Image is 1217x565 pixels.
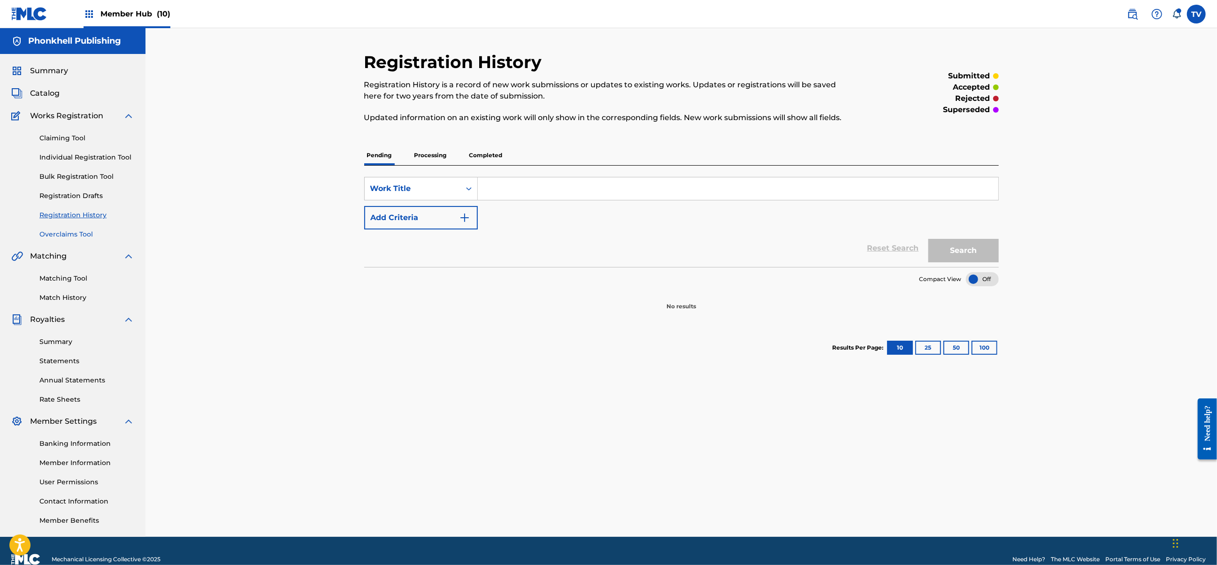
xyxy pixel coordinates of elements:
[11,416,23,427] img: Member Settings
[1148,5,1166,23] div: Help
[666,291,696,311] p: No results
[1123,5,1142,23] a: Public Search
[30,110,103,122] span: Works Registration
[1105,555,1160,564] a: Portal Terms of Use
[919,275,962,283] span: Compact View
[956,93,990,104] p: rejected
[84,8,95,20] img: Top Rightsholders
[364,79,853,102] p: Registration History is a record of new work submissions or updates to existing works. Updates or...
[11,88,60,99] a: CatalogCatalog
[364,177,999,267] form: Search Form
[943,341,969,355] button: 50
[39,356,134,366] a: Statements
[123,251,134,262] img: expand
[11,36,23,47] img: Accounts
[157,9,170,18] span: (10)
[39,516,134,526] a: Member Benefits
[39,496,134,506] a: Contact Information
[123,314,134,325] img: expand
[30,88,60,99] span: Catalog
[467,145,505,165] p: Completed
[30,314,65,325] span: Royalties
[1187,5,1206,23] div: User Menu
[30,416,97,427] span: Member Settings
[39,458,134,468] a: Member Information
[52,555,161,564] span: Mechanical Licensing Collective © 2025
[39,439,134,449] a: Banking Information
[364,206,478,229] button: Add Criteria
[943,104,990,115] p: superseded
[123,110,134,122] img: expand
[39,191,134,201] a: Registration Drafts
[39,395,134,405] a: Rate Sheets
[39,153,134,162] a: Individual Registration Tool
[1170,520,1217,565] div: Chat-Widget
[1191,391,1217,467] iframe: Resource Center
[11,110,23,122] img: Works Registration
[412,145,450,165] p: Processing
[11,7,47,21] img: MLC Logo
[1127,8,1138,20] img: search
[30,251,67,262] span: Matching
[30,65,68,76] span: Summary
[887,341,913,355] button: 10
[1051,555,1100,564] a: The MLC Website
[100,8,170,19] span: Member Hub
[39,477,134,487] a: User Permissions
[39,229,134,239] a: Overclaims Tool
[459,212,470,223] img: 9d2ae6d4665cec9f34b9.svg
[39,133,134,143] a: Claiming Tool
[1166,555,1206,564] a: Privacy Policy
[11,251,23,262] img: Matching
[11,65,68,76] a: SummarySummary
[11,314,23,325] img: Royalties
[39,210,134,220] a: Registration History
[11,88,23,99] img: Catalog
[364,112,853,123] p: Updated information on an existing work will only show in the corresponding fields. New work subm...
[364,52,547,73] h2: Registration History
[972,341,997,355] button: 100
[370,183,455,194] div: Work Title
[1173,529,1179,557] div: Ziehen
[1170,520,1217,565] iframe: Chat Widget
[28,36,121,46] h5: Phonkhell Publishing
[39,172,134,182] a: Bulk Registration Tool
[39,274,134,283] a: Matching Tool
[11,65,23,76] img: Summary
[11,554,40,565] img: logo
[39,375,134,385] a: Annual Statements
[39,337,134,347] a: Summary
[953,82,990,93] p: accepted
[364,145,395,165] p: Pending
[949,70,990,82] p: submitted
[915,341,941,355] button: 25
[123,416,134,427] img: expand
[1172,9,1181,19] div: Notifications
[1012,555,1045,564] a: Need Help?
[1151,8,1163,20] img: help
[833,344,886,352] p: Results Per Page:
[39,293,134,303] a: Match History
